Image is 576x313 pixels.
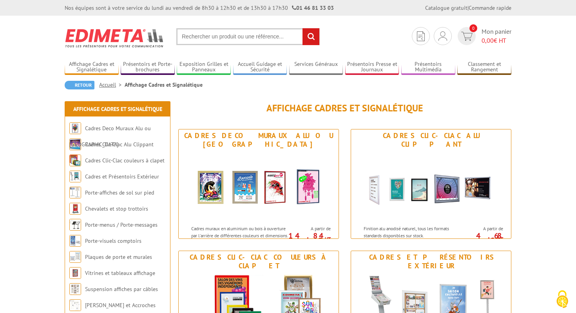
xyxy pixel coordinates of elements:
[291,226,331,232] span: A partir de
[85,237,141,244] a: Porte-visuels comptoirs
[85,141,154,148] a: Cadres Clic-Clac Alu Clippant
[351,129,511,239] a: Cadres Clic-Clac Alu Clippant Cadres Clic-Clac Alu Clippant Finition alu anodisé naturel, tous le...
[345,61,399,74] a: Présentoirs Presse et Journaux
[353,131,509,149] div: Cadres Clic-Clac Alu Clippant
[125,81,203,89] li: Affichage Cadres et Signalétique
[289,61,343,74] a: Services Généraux
[438,31,447,41] img: devis rapide
[85,173,159,180] a: Cadres et Présentoirs Extérieur
[353,253,509,270] div: Cadres et Présentoirs Extérieur
[85,157,165,164] a: Cadres Clic-Clac couleurs à clapet
[482,36,494,44] span: 0,00
[425,4,467,11] a: Catalogue gratuit
[85,221,158,228] a: Porte-menus / Porte-messages
[233,61,287,74] a: Accueil Guidage et Sécurité
[549,286,576,313] button: Cookies (fenêtre modale)
[463,226,503,232] span: A partir de
[325,236,331,242] sup: HT
[287,233,331,243] p: 14.84 €
[482,27,511,45] span: Mon panier
[73,106,162,113] a: Affichage Cadres et Signalétique
[181,131,337,149] div: Cadres Deco Muraux Alu ou [GEOGRAPHIC_DATA]
[69,251,81,263] img: Plaques de porte et murales
[85,253,152,260] a: Plaques de porte et murales
[364,225,461,238] p: Finition alu anodisé naturel, tous les formats standards disponibles sur stock.
[65,24,165,53] img: Edimeta
[552,289,572,309] img: Cookies (fenêtre modale)
[85,189,154,196] a: Porte-affiches de sol sur pied
[65,61,119,74] a: Affichage Cadres et Signalétique
[69,125,151,148] a: Cadres Deco Muraux Alu ou [GEOGRAPHIC_DATA]
[497,236,503,242] sup: HT
[181,253,337,270] div: Cadres Clic-Clac couleurs à clapet
[191,225,288,252] p: Cadres muraux en aluminium ou bois à ouverture par l'arrière de différentes couleurs et dimension...
[456,27,511,45] a: devis rapide 0 Mon panier 0,00€ HT
[121,61,175,74] a: Présentoirs et Porte-brochures
[69,155,81,166] img: Cadres Clic-Clac couleurs à clapet
[99,81,125,88] a: Accueil
[69,171,81,182] img: Cadres et Présentoirs Extérieur
[178,103,511,113] h1: Affichage Cadres et Signalétique
[69,187,81,198] img: Porte-affiches de sol sur pied
[292,4,334,11] strong: 01 46 81 33 03
[469,24,477,32] span: 0
[302,28,319,45] input: rechercher
[69,219,81,231] img: Porte-menus / Porte-messages
[69,122,81,134] img: Cadres Deco Muraux Alu ou Bois
[417,31,425,41] img: devis rapide
[178,129,339,239] a: Cadres Deco Muraux Alu ou [GEOGRAPHIC_DATA] Cadres Deco Muraux Alu ou Bois Cadres muraux en alumi...
[176,28,320,45] input: Rechercher un produit ou une référence...
[65,81,94,89] a: Retour
[177,61,231,74] a: Exposition Grilles et Panneaux
[69,203,81,215] img: Chevalets et stop trottoirs
[401,61,455,74] a: Présentoirs Multimédia
[482,36,511,45] span: € HT
[469,4,511,11] a: Commande rapide
[359,151,504,221] img: Cadres Clic-Clac Alu Clippant
[461,32,473,41] img: devis rapide
[186,151,331,221] img: Cadres Deco Muraux Alu ou Bois
[65,4,334,12] div: Nos équipes sont à votre service du lundi au vendredi de 8h30 à 12h30 et de 13h30 à 17h30
[69,235,81,247] img: Porte-visuels comptoirs
[457,61,511,74] a: Classement et Rangement
[459,233,503,243] p: 4.68 €
[425,4,511,12] div: |
[85,205,148,212] a: Chevalets et stop trottoirs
